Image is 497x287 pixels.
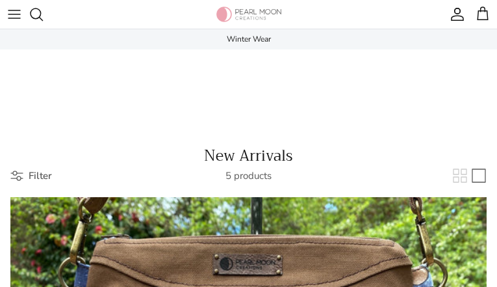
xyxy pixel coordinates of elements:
[216,7,281,22] img: Pearl Moon Creations
[452,168,468,184] a: Grid
[29,168,52,184] span: Filter
[227,34,271,44] a: Winter Wear
[10,147,487,165] h1: New Arrivals
[183,168,314,184] div: 5 products
[471,168,487,184] a: List
[10,161,52,191] a: Filter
